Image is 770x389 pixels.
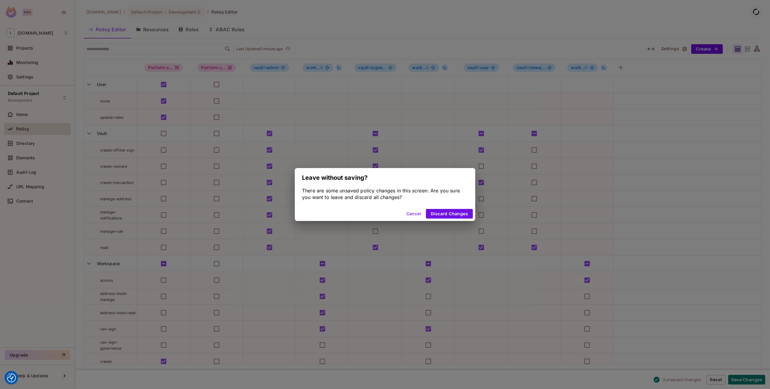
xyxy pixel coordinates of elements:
[7,373,16,382] img: Revisit consent button
[302,188,460,200] span: There are some unsaved policy changes in this screen. Are you sure you want to leave and discard ...
[426,209,473,219] button: Discard Changes
[295,168,475,187] h2: Leave without saving?
[404,209,423,219] button: Cancel
[7,373,16,382] button: Consent Preferences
